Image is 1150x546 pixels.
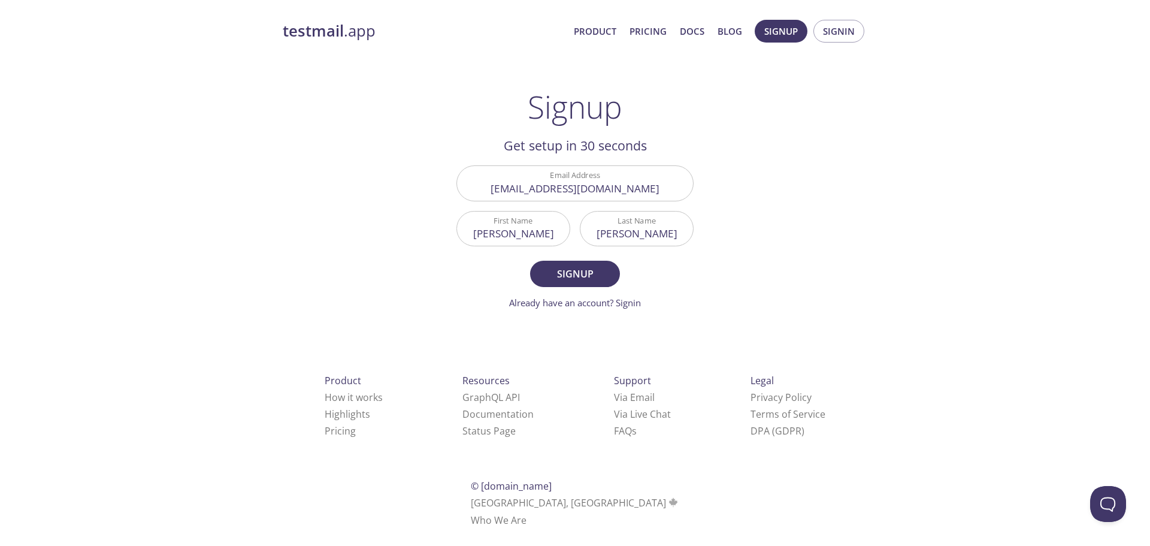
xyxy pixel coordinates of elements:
a: Pricing [325,424,356,438]
iframe: Help Scout Beacon - Open [1090,486,1126,522]
span: Resources [462,374,510,387]
a: Terms of Service [750,408,825,421]
span: Signup [764,23,798,39]
a: Product [574,23,616,39]
a: GraphQL API [462,391,520,404]
span: Product [325,374,361,387]
a: Highlights [325,408,370,421]
span: Signin [823,23,855,39]
span: Signup [543,266,607,282]
span: Legal [750,374,774,387]
a: Via Email [614,391,655,404]
button: Signup [530,261,620,287]
a: testmail.app [283,21,564,41]
a: Documentation [462,408,534,421]
a: Docs [680,23,704,39]
strong: testmail [283,20,344,41]
h1: Signup [528,89,622,125]
span: Support [614,374,651,387]
a: DPA (GDPR) [750,424,804,438]
button: Signin [813,20,864,43]
span: [GEOGRAPHIC_DATA], [GEOGRAPHIC_DATA] [471,496,680,509]
a: Who We Are [471,514,526,527]
span: s [632,424,637,438]
span: © [DOMAIN_NAME] [471,479,552,493]
a: Via Live Chat [614,408,671,421]
a: Privacy Policy [750,391,812,404]
h2: Get setup in 30 seconds [456,135,694,156]
button: Signup [755,20,807,43]
a: FAQ [614,424,637,438]
a: Status Page [462,424,516,438]
a: Blog [718,23,742,39]
a: How it works [325,391,383,404]
a: Already have an account? Signin [509,297,641,309]
a: Pricing [630,23,667,39]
